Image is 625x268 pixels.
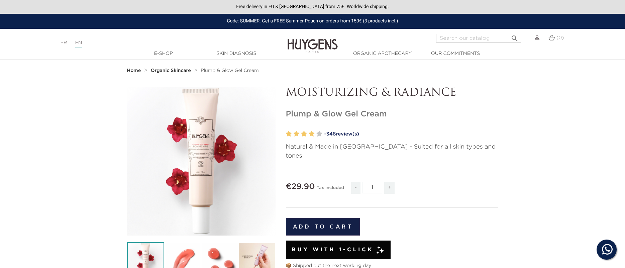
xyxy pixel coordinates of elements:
h1: Plump & Glow Gel Cream [286,109,498,119]
span: €29.90 [286,183,315,191]
p: Natural & Made in [GEOGRAPHIC_DATA] - Suited for all skin types and tones [286,143,498,161]
input: Search [436,34,521,42]
span: + [384,182,395,194]
label: 1 [286,129,292,139]
label: 4 [309,129,315,139]
img: Huygens [288,28,338,54]
span: - [351,182,360,194]
a: -348review(s) [324,129,498,139]
strong: Organic Skincare [151,68,191,73]
button:  [509,32,521,41]
a: Our commitments [422,50,489,57]
a: EN [75,40,82,48]
i:  [511,32,519,40]
div: Tax included [317,181,344,199]
a: E-Shop [130,50,197,57]
a: Organic Apothecary [349,50,416,57]
a: Skin Diagnosis [203,50,270,57]
a: Home [127,68,142,73]
label: 2 [293,129,299,139]
a: Organic Skincare [151,68,193,73]
label: 5 [316,129,322,139]
input: Quantity [362,182,382,193]
span: 348 [326,131,336,137]
a: FR [61,40,67,45]
button: Add to cart [286,218,360,236]
p: MOISTURIZING & RADIANCE [286,87,498,99]
a: Plump & Glow Gel Cream [201,68,258,73]
label: 3 [301,129,307,139]
strong: Home [127,68,141,73]
span: (0) [556,35,564,40]
div: | [57,39,255,47]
